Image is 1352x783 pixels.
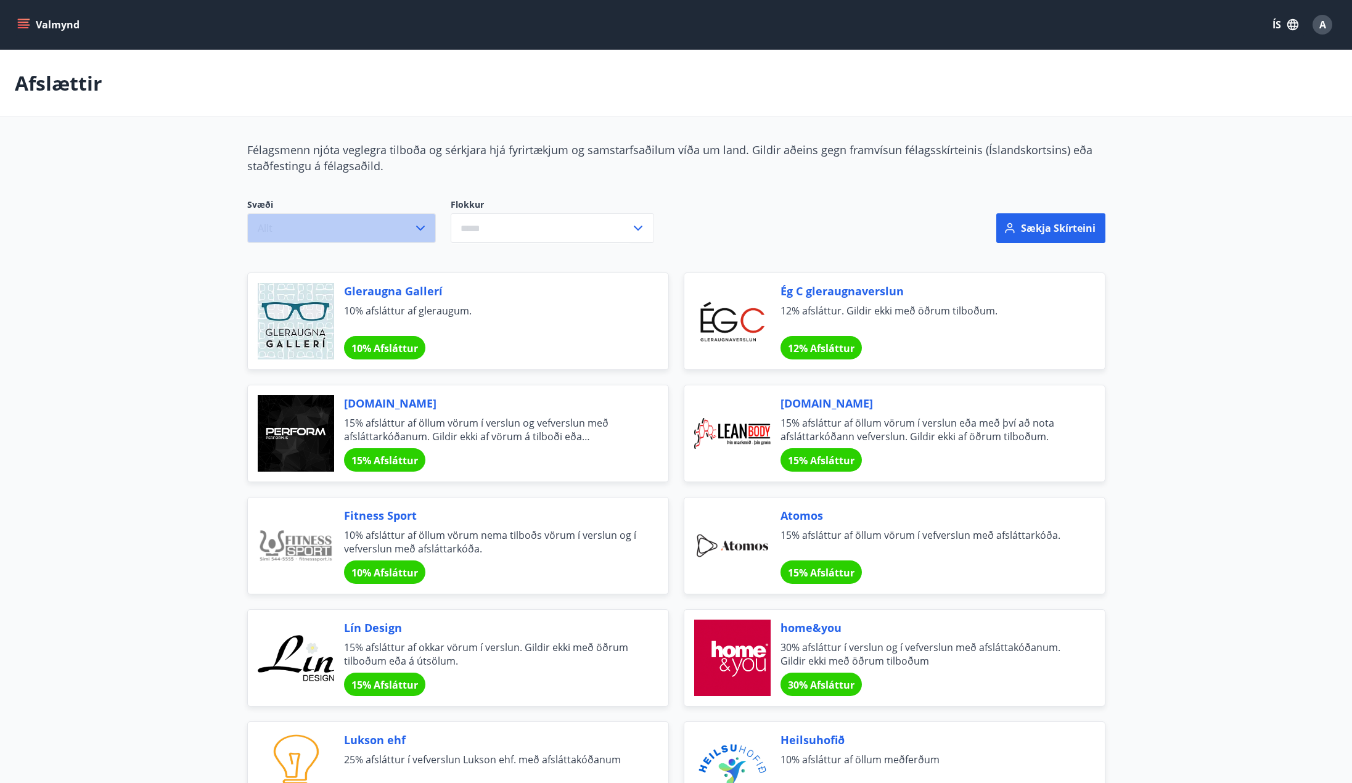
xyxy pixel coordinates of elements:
span: Fitness Sport [344,507,639,523]
button: menu [15,14,84,36]
span: 15% Afsláttur [788,566,854,580]
span: 15% afsláttur af öllum vörum í vefverslun með afsláttarkóða. [780,528,1075,555]
span: 12% afsláttur. Gildir ekki með öðrum tilboðum. [780,304,1075,331]
span: 30% Afsláttur [788,678,854,692]
button: Sækja skírteini [996,213,1105,243]
button: ÍS [1266,14,1305,36]
span: home&you [780,620,1075,636]
span: 30% afsláttur í verslun og í vefverslun með afsláttakóðanum. Gildir ekki með öðrum tilboðum [780,641,1075,668]
span: 15% afsláttur af okkar vörum í verslun. Gildir ekki með öðrum tilboðum eða á útsölum. [344,641,639,668]
span: 15% Afsláttur [351,678,418,692]
span: 15% afsláttur af öllum vörum í verslun eða með því að nota afsláttarkóðann vefverslun. Gildir ekk... [780,416,1075,443]
p: Afslættir [15,70,102,97]
span: 12% Afsláttur [788,342,854,355]
span: Ég C gleraugnaverslun [780,283,1075,299]
button: Allt [247,213,436,243]
span: 15% Afsláttur [788,454,854,467]
span: Félagsmenn njóta veglegra tilboða og sérkjara hjá fyrirtækjum og samstarfsaðilum víða um land. Gi... [247,142,1092,173]
span: [DOMAIN_NAME] [344,395,639,411]
span: 10% afsláttur af öllum vörum nema tilboðs vörum í verslun og í vefverslun með afsláttarkóða. [344,528,639,555]
span: [DOMAIN_NAME] [780,395,1075,411]
span: 10% Afsláttur [351,566,418,580]
span: A [1319,18,1326,31]
span: Svæði [247,199,436,213]
span: 10% Afsláttur [351,342,418,355]
button: A [1308,10,1337,39]
span: Lín Design [344,620,639,636]
span: Allt [258,221,272,235]
span: Lukson ehf [344,732,639,748]
span: 15% afsláttur af öllum vörum í verslun og vefverslun með afsláttarkóðanum. Gildir ekki af vörum á... [344,416,639,443]
span: 10% afsláttur af öllum meðferðum [780,753,1075,780]
span: Gleraugna Gallerí [344,283,639,299]
span: Atomos [780,507,1075,523]
span: 10% afsláttur af gleraugum. [344,304,639,331]
span: 15% Afsláttur [351,454,418,467]
span: Heilsuhofið [780,732,1075,748]
span: 25% afsláttur í vefverslun Lukson ehf. með afsláttakóðanum [344,753,639,780]
label: Flokkur [451,199,654,211]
